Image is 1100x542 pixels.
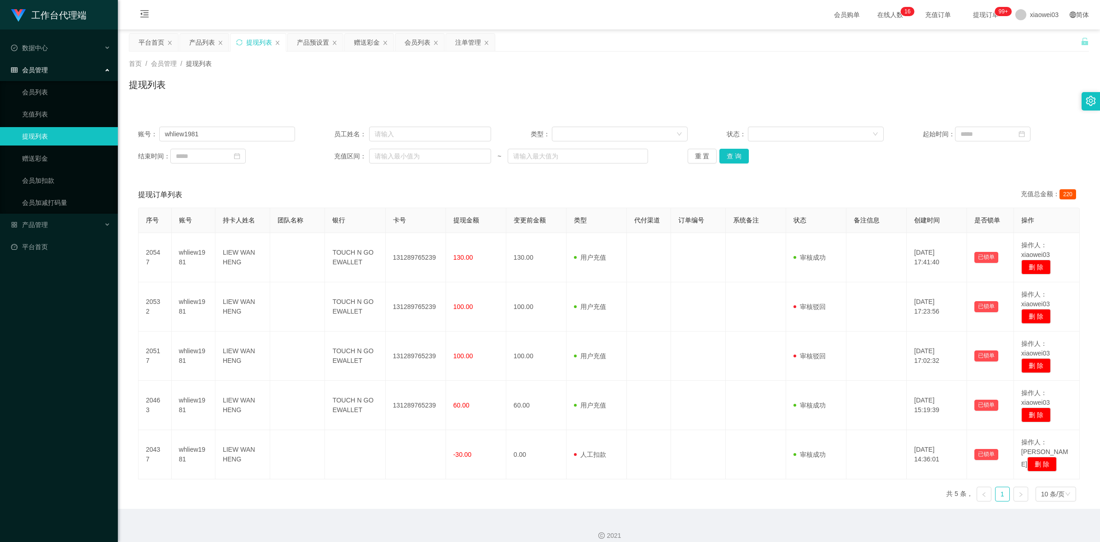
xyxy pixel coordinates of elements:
td: 100.00 [506,332,567,381]
span: 持卡人姓名 [223,216,255,224]
td: TOUCH N GO EWALLET [325,381,385,430]
li: 1 [995,487,1010,501]
i: 图标: table [11,67,17,73]
button: 删 除 [1021,358,1051,373]
span: 类型： [531,129,552,139]
p: 6 [908,7,911,16]
span: 会员管理 [11,66,48,74]
td: LIEW WAN HENG [215,430,270,479]
span: 结束时间： [138,152,170,161]
span: 提现列表 [186,60,212,67]
td: whliew1981 [172,430,215,479]
a: 会员列表 [22,83,110,101]
span: 数据中心 [11,44,48,52]
i: 图标: close [218,40,223,46]
div: 会员列表 [405,34,430,51]
span: 银行 [332,216,345,224]
i: 图标: close [382,40,388,46]
span: 代付渠道 [634,216,660,224]
td: 20463 [139,381,172,430]
td: TOUCH N GO EWALLET [325,282,385,332]
span: 状态 [793,216,806,224]
span: 充值区间： [334,152,369,161]
sup: 1075 [995,7,1012,16]
span: 130.00 [453,254,473,261]
span: 操作人：xiaowei03 [1021,291,1050,308]
span: 操作人：xiaowei03 [1021,241,1050,258]
button: 已锁单 [974,449,998,460]
button: 删 除 [1021,260,1051,274]
td: [DATE] 17:41:40 [907,233,967,282]
span: / [180,60,182,67]
td: 20517 [139,332,172,381]
span: 操作人：xiaowei03 [1021,389,1050,406]
a: 会员加减打码量 [22,193,110,212]
td: 131289765239 [386,282,446,332]
span: 状态： [727,129,748,139]
td: 130.00 [506,233,567,282]
div: 提现列表 [246,34,272,51]
span: 操作人：xiaowei03 [1021,340,1050,357]
span: 卡号 [393,216,406,224]
div: 2021 [125,531,1093,541]
i: 图标: copyright [598,532,605,539]
button: 已锁单 [974,301,998,312]
td: 60.00 [506,381,567,430]
span: 提现订单 [968,12,1003,18]
td: whliew1981 [172,233,215,282]
a: 充值列表 [22,105,110,123]
i: 图标: setting [1086,96,1096,106]
div: 注单管理 [455,34,481,51]
div: 平台首页 [139,34,164,51]
i: 图标: menu-fold [129,0,160,30]
button: 已锁单 [974,252,998,263]
td: whliew1981 [172,381,215,430]
div: 10 条/页 [1041,487,1065,501]
i: 图标: global [1070,12,1076,18]
h1: 工作台代理端 [31,0,87,30]
span: 审核成功 [793,402,826,409]
div: 充值总金额： [1021,189,1080,200]
td: LIEW WAN HENG [215,381,270,430]
span: 产品管理 [11,221,48,228]
span: 用户充值 [574,303,606,310]
span: 100.00 [453,303,473,310]
td: 20437 [139,430,172,479]
span: 变更前金额 [514,216,546,224]
li: 上一页 [977,487,991,501]
span: 用户充值 [574,352,606,360]
td: [DATE] 17:23:56 [907,282,967,332]
h1: 提现列表 [129,78,166,92]
i: 图标: calendar [1019,131,1025,137]
span: 充值订单 [921,12,955,18]
i: 图标: appstore-o [11,221,17,228]
span: 会员管理 [151,60,177,67]
span: 系统备注 [733,216,759,224]
a: 图标: dashboard平台首页 [11,238,110,256]
li: 共 5 条， [946,487,973,501]
div: 赠送彩金 [354,34,380,51]
li: 下一页 [1013,487,1028,501]
td: whliew1981 [172,332,215,381]
span: 类型 [574,216,587,224]
span: 用户充值 [574,402,606,409]
span: 首页 [129,60,142,67]
span: 操作 [1021,216,1034,224]
td: 100.00 [506,282,567,332]
span: 在线人数 [873,12,908,18]
td: TOUCH N GO EWALLET [325,332,385,381]
span: -30.00 [453,451,472,458]
td: [DATE] 17:02:32 [907,332,967,381]
p: 1 [904,7,908,16]
span: 审核驳回 [793,303,826,310]
a: 工作台代理端 [11,11,87,18]
span: 账号 [179,216,192,224]
span: 人工扣款 [574,451,606,458]
i: 图标: unlock [1081,37,1089,46]
span: / [145,60,147,67]
span: 是否锁单 [974,216,1000,224]
td: [DATE] 14:36:01 [907,430,967,479]
i: 图标: close [433,40,439,46]
td: 0.00 [506,430,567,479]
input: 请输入 [369,127,491,141]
